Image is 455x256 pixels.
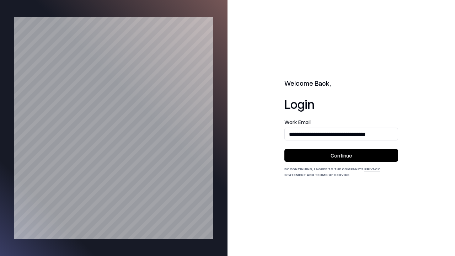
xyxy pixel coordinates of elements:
label: Work Email [284,119,398,125]
a: Terms of Service [315,172,349,177]
h2: Welcome Back, [284,79,398,89]
button: Continue [284,149,398,162]
div: By continuing, I agree to the Company's and [284,166,398,177]
h1: Login [284,97,398,111]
